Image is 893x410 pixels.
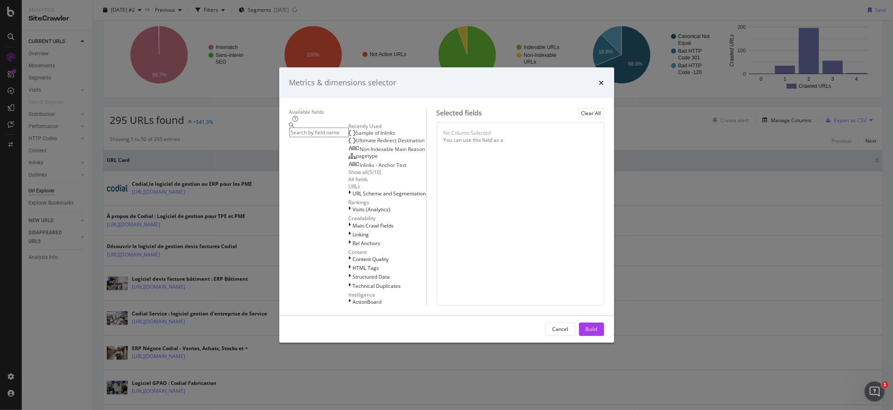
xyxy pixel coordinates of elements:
div: Recently Used [349,123,426,130]
div: Show all [349,169,368,176]
span: Visits (Analytics) [353,206,391,213]
span: Inlinks - Anchor Text [360,161,407,169]
div: Available fields [289,108,426,115]
span: Content Quality [353,256,389,263]
div: Content [349,249,426,256]
div: All fields [349,176,426,183]
button: Clear All [579,108,604,118]
div: Build [586,325,597,333]
div: Metrics & dimensions selector [289,77,396,88]
span: pagetype [356,152,378,159]
span: Sample of Inlinks [356,129,396,136]
div: modal [279,67,614,343]
span: Linking [353,231,369,238]
div: Cancel [553,325,569,333]
span: Main Crawl Fields [353,222,394,229]
input: Search by field name [289,128,349,137]
div: times [599,77,604,88]
span: 1 [882,382,888,388]
span: URL Scheme and Segmentation [353,190,426,197]
span: Non-Indexable Main Reason [360,146,425,153]
span: ActionBoard [353,298,382,305]
div: URLs [349,183,426,190]
span: Ultimate Redirect Destination [356,137,425,144]
div: Rankings [349,199,426,206]
div: No Column Selected [444,129,491,136]
div: Crawlability [349,215,426,222]
span: HTML Tags [353,264,379,272]
div: ( 5 / 10 ) [368,169,382,176]
div: Selected fields [437,108,482,118]
iframe: Intercom live chat [865,382,885,402]
span: Technical Duplicates [353,282,401,290]
button: Cancel [546,323,576,336]
span: Structured Data [353,273,390,280]
div: You can use this field as a [444,136,597,143]
button: Build [579,323,604,336]
div: Clear All [582,110,601,117]
span: Rel Anchors [353,240,381,247]
div: Intelligence [349,291,426,298]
